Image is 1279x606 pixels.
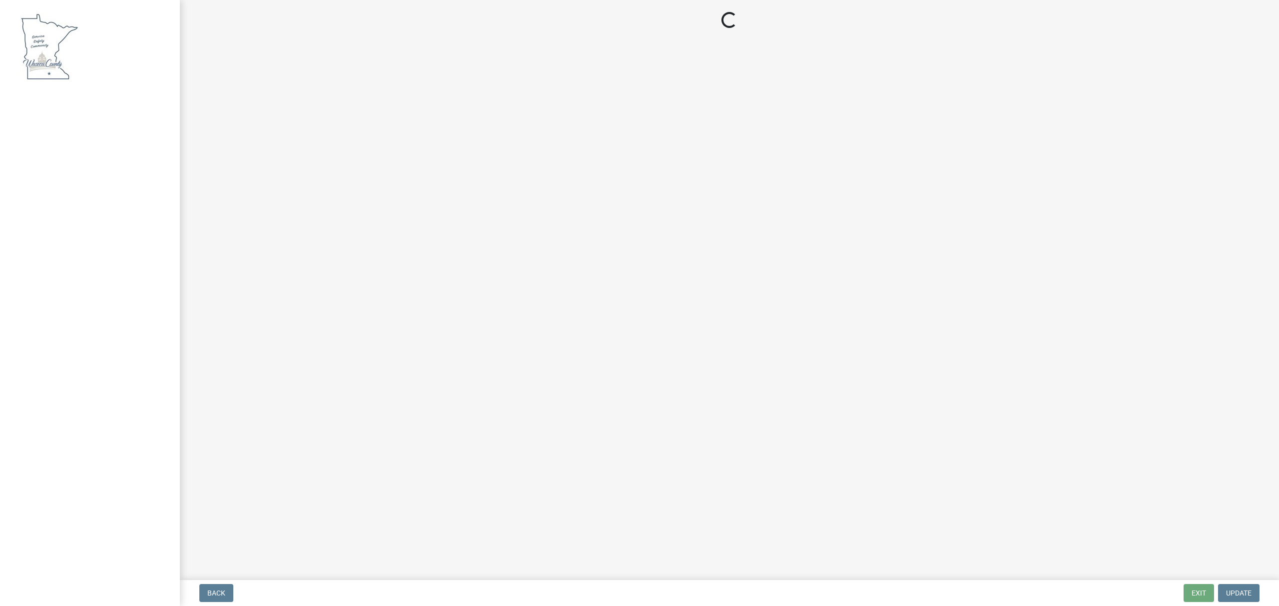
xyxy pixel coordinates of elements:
button: Exit [1184,584,1214,602]
button: Back [199,584,233,602]
img: Waseca County, Minnesota [20,10,79,82]
span: Back [207,589,225,597]
span: Update [1226,589,1252,597]
button: Update [1218,584,1260,602]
